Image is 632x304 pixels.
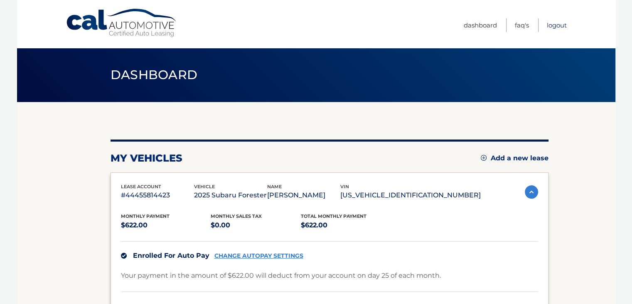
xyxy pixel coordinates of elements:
[481,155,487,161] img: add.svg
[133,252,209,259] span: Enrolled For Auto Pay
[301,213,366,219] span: Total Monthly Payment
[121,213,170,219] span: Monthly Payment
[464,18,497,32] a: Dashboard
[267,189,340,201] p: [PERSON_NAME]
[121,184,161,189] span: lease account
[525,185,538,199] img: accordion-active.svg
[211,213,262,219] span: Monthly sales Tax
[121,219,211,231] p: $622.00
[121,253,127,259] img: check.svg
[267,184,282,189] span: name
[214,252,303,259] a: CHANGE AUTOPAY SETTINGS
[211,219,301,231] p: $0.00
[66,8,178,38] a: Cal Automotive
[547,18,567,32] a: Logout
[121,189,194,201] p: #44455814423
[111,152,182,164] h2: my vehicles
[194,184,215,189] span: vehicle
[301,219,391,231] p: $622.00
[340,189,481,201] p: [US_VEHICLE_IDENTIFICATION_NUMBER]
[111,67,198,82] span: Dashboard
[481,154,548,162] a: Add a new lease
[340,184,349,189] span: vin
[194,189,267,201] p: 2025 Subaru Forester
[121,270,441,282] p: Your payment in the amount of $622.00 will deduct from your account on day 25 of each month.
[515,18,529,32] a: FAQ's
